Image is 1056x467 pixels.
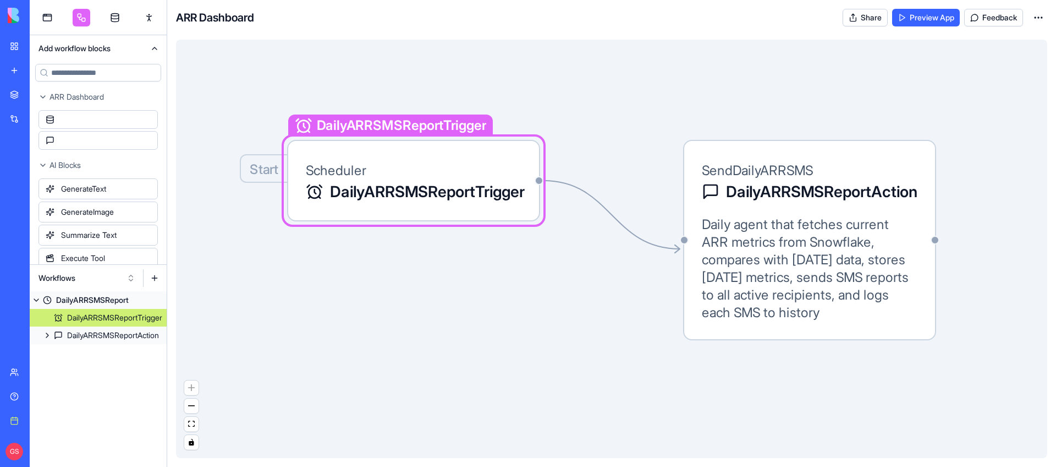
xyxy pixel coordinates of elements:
span: DailyARRSMSReportTrigger [330,181,522,203]
button: Add workflow blocks [30,35,167,62]
a: DailyARRSMSReport [30,291,167,309]
div: DailyARRSMSReportTrigger [67,312,162,323]
g: Edge from 689c29fe9a896f2b95d151e3 to 689c29ff9a896f2b95d151eb [543,181,680,249]
div: Summarize Text [38,225,158,246]
div: GenerateImage [38,202,158,222]
span: GS [5,443,23,460]
div: StartDailyARRSMSReportTriggerSchedulerDailyARRSMSReportTrigger [287,140,540,221]
button: Feedback [964,9,1023,26]
button: Share [843,9,888,26]
span: Daily agent that fetches current ARR metrics from Snowflake, compares with [DATE] data, stores [D... [702,216,917,322]
div: DailyARRSMSReportAction [67,330,159,341]
div: GenerateText [38,178,158,199]
span: SendDailyARRSMS [702,162,813,178]
a: DailyARRSMSReportAction [30,327,167,344]
button: ARR Dashboard [30,88,167,106]
a: Preview App [892,9,960,26]
a: DailyARRSMSReportTrigger [30,309,167,327]
span: Start [250,161,278,177]
button: AI Blocks [30,156,167,174]
button: Workflows [33,269,141,287]
div: SendDailyARRSMSDailyARRSMSReportActionDaily agent that fetches current ARR metrics from Snowflake... [683,140,936,340]
button: fit view [184,417,199,432]
button: toggle interactivity [184,435,199,450]
div: DailyARRSMSReport [56,295,129,306]
h4: ARR Dashboard [176,10,254,25]
button: zoom out [184,399,199,414]
span: Scheduler [306,162,366,178]
span: DailyARRSMSReportAction [726,181,917,203]
div: Execute Tool [38,248,158,269]
img: logo [8,8,76,23]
